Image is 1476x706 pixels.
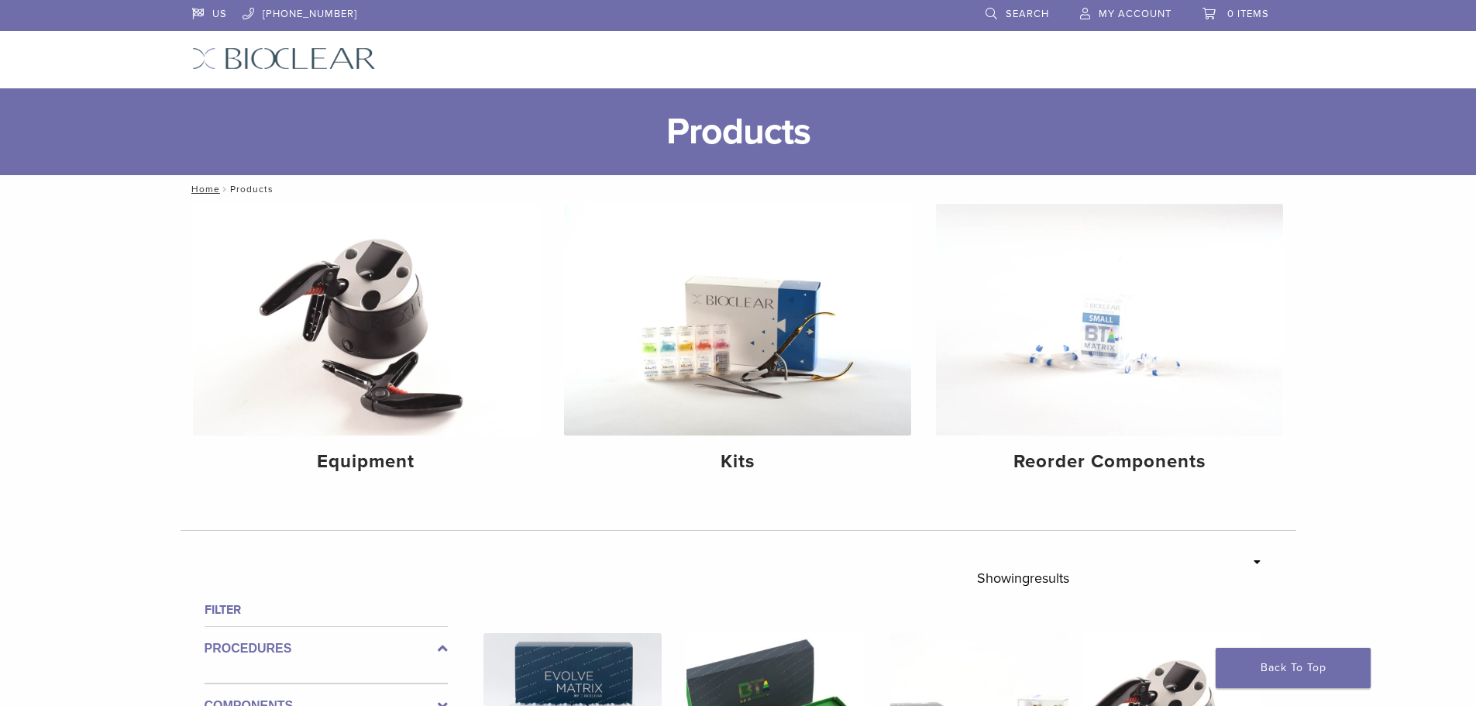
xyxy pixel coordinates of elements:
[564,204,911,436] img: Kits
[205,601,448,619] h4: Filter
[181,175,1296,203] nav: Products
[977,562,1069,594] p: Showing results
[576,448,899,476] h4: Kits
[205,448,528,476] h4: Equipment
[205,639,448,658] label: Procedures
[187,184,220,195] a: Home
[564,204,911,486] a: Kits
[1099,8,1172,20] span: My Account
[1227,8,1269,20] span: 0 items
[948,448,1271,476] h4: Reorder Components
[193,204,540,486] a: Equipment
[936,204,1283,436] img: Reorder Components
[936,204,1283,486] a: Reorder Components
[1006,8,1049,20] span: Search
[192,47,376,70] img: Bioclear
[1216,648,1371,688] a: Back To Top
[193,204,540,436] img: Equipment
[220,185,230,193] span: /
